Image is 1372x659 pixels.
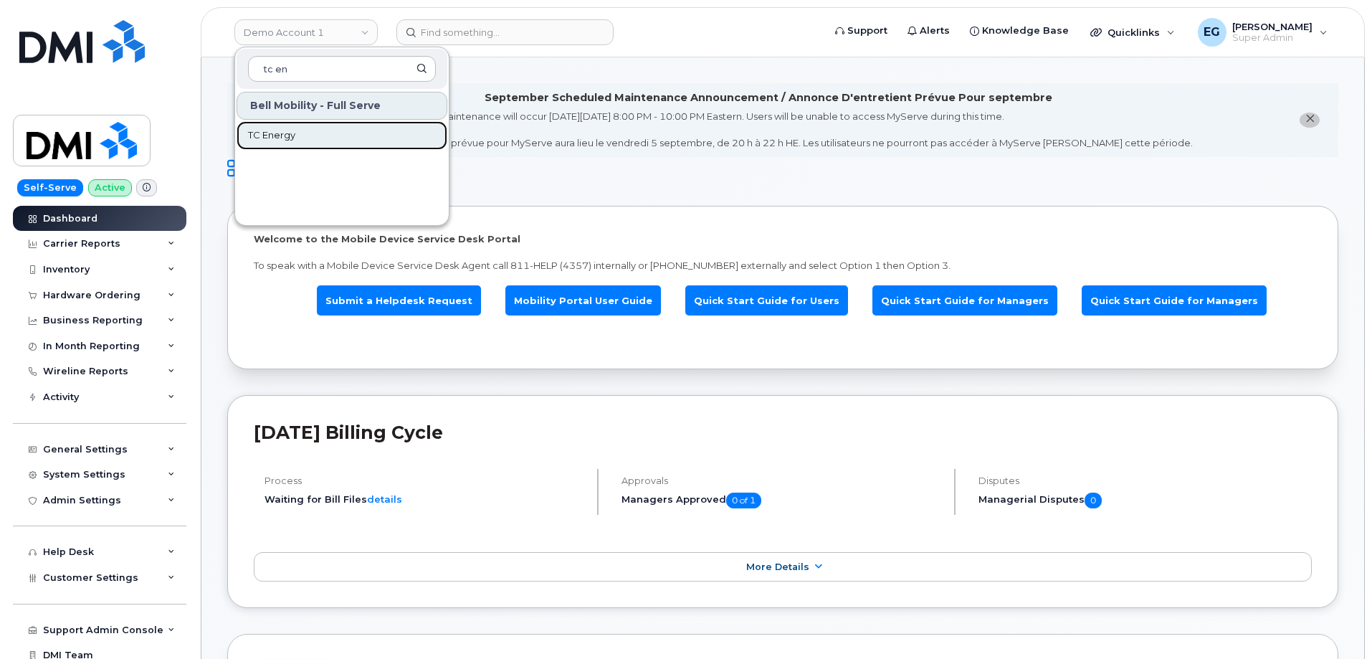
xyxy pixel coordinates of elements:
[343,110,1193,150] div: MyServe scheduled maintenance will occur [DATE][DATE] 8:00 PM - 10:00 PM Eastern. Users will be u...
[248,56,436,82] input: Search
[872,285,1057,316] a: Quick Start Guide for Managers
[685,285,848,316] a: Quick Start Guide for Users
[621,493,942,508] h5: Managers Approved
[485,90,1052,105] div: September Scheduled Maintenance Announcement / Annonce D'entretient Prévue Pour septembre
[978,475,1312,486] h4: Disputes
[1082,285,1267,316] a: Quick Start Guide for Managers
[237,121,447,150] a: TC Energy
[265,475,585,486] h4: Process
[621,475,942,486] h4: Approvals
[317,285,481,316] a: Submit a Helpdesk Request
[248,128,295,143] span: TC Energy
[254,259,1312,272] p: To speak with a Mobile Device Service Desk Agent call 811-HELP (4357) internally or [PHONE_NUMBER...
[1300,113,1320,128] button: close notification
[726,493,761,508] span: 0 of 1
[746,561,809,572] span: More Details
[367,493,402,505] a: details
[265,493,585,506] li: Waiting for Bill Files
[505,285,661,316] a: Mobility Portal User Guide
[1085,493,1102,508] span: 0
[254,422,1312,443] h2: [DATE] Billing Cycle
[978,493,1312,508] h5: Managerial Disputes
[237,92,447,120] div: Bell Mobility - Full Serve
[254,232,1312,246] p: Welcome to the Mobile Device Service Desk Portal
